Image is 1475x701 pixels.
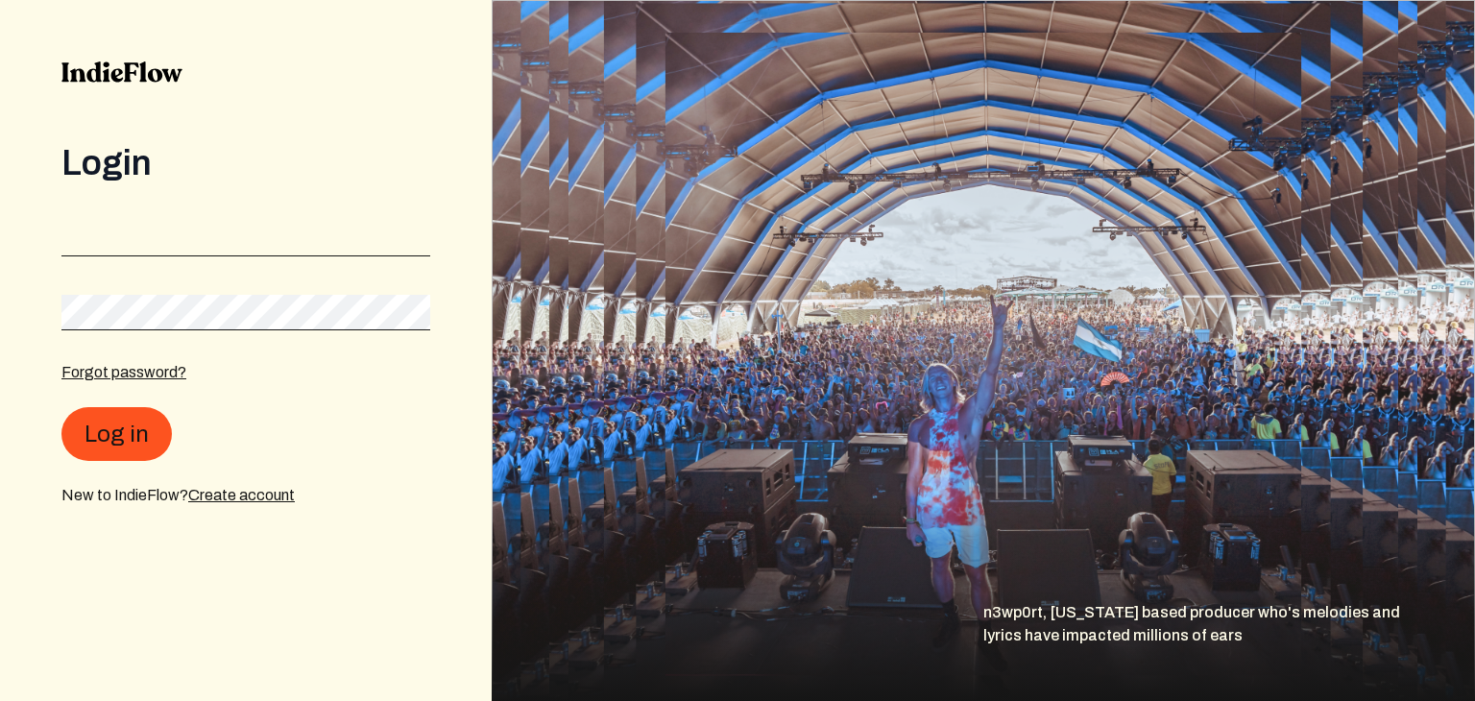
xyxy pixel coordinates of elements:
div: New to IndieFlow? [61,484,430,507]
div: n3wp0rt, [US_STATE] based producer who's melodies and lyrics have impacted millions of ears [983,601,1475,701]
a: Forgot password? [61,364,186,380]
img: indieflow-logo-black.svg [61,61,182,83]
a: Create account [188,487,295,503]
button: Log in [61,407,172,461]
div: Login [61,144,430,182]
